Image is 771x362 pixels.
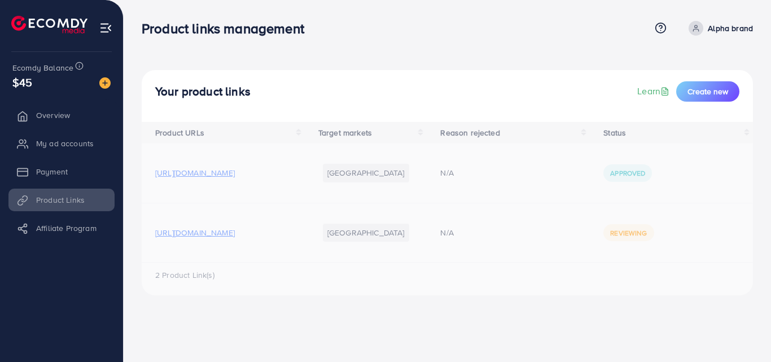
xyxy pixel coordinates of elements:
a: Learn [637,85,672,98]
img: image [99,77,111,89]
h4: Your product links [155,85,251,99]
span: $45 [12,74,32,90]
p: Alpha brand [708,21,753,35]
img: menu [99,21,112,34]
img: logo [11,16,87,33]
button: Create new [676,81,739,102]
span: Ecomdy Balance [12,62,73,73]
h3: Product links management [142,20,313,37]
span: Create new [687,86,728,97]
a: Alpha brand [684,21,753,36]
